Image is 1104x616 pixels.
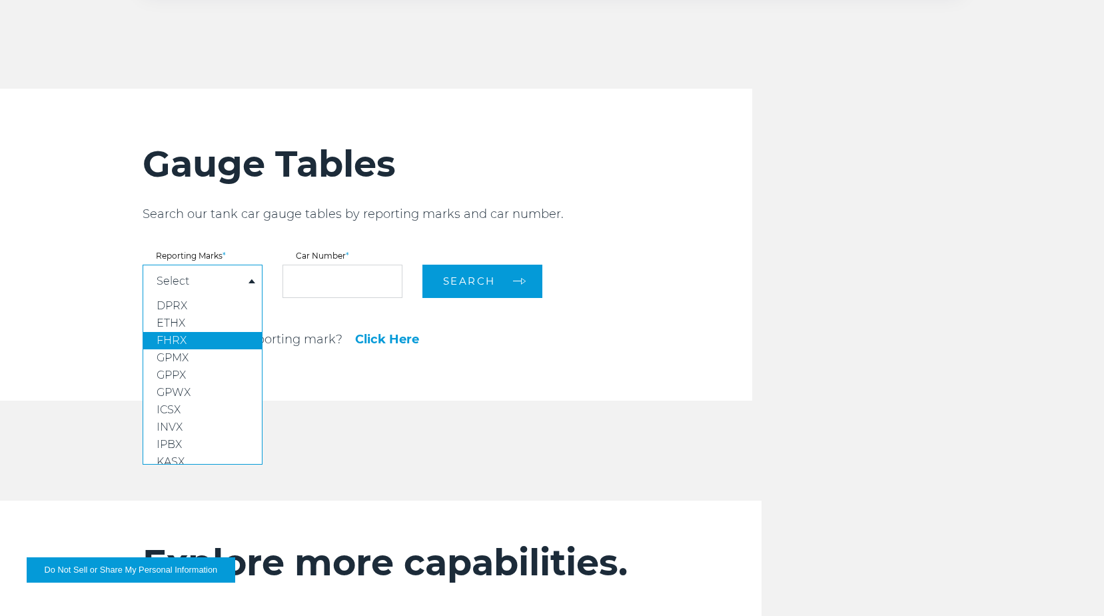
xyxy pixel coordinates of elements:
[143,332,262,349] a: FHRX
[27,557,235,583] button: Do Not Sell or Share My Personal Information
[157,276,189,287] a: Select
[157,455,185,468] span: KASX
[422,265,542,298] button: Search arrow arrow
[143,367,262,384] a: GPPX
[157,421,183,433] span: INVX
[443,275,496,287] span: Search
[143,349,262,367] a: GPMX
[143,252,263,260] label: Reporting Marks
[143,315,262,332] a: ETHX
[157,438,182,451] span: IPBX
[143,297,262,315] a: DPRX
[143,453,262,471] a: KASX
[1037,552,1104,616] iframe: Chat Widget
[157,403,181,416] span: ICSX
[157,386,191,399] span: GPWX
[143,419,262,436] a: INVX
[143,436,262,453] a: IPBX
[143,384,262,401] a: GPWX
[143,401,262,419] a: ICSX
[282,252,402,260] label: Car Number
[355,333,419,345] a: Click Here
[157,369,186,381] span: GPPX
[143,541,640,585] h2: Explore more capabilities.
[157,351,189,364] span: GPMX
[143,142,752,186] h2: Gauge Tables
[143,206,752,222] p: Search our tank car gauge tables by reporting marks and car number.
[157,317,185,329] span: ETHX
[157,299,187,312] span: DPRX
[157,334,187,347] span: FHRX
